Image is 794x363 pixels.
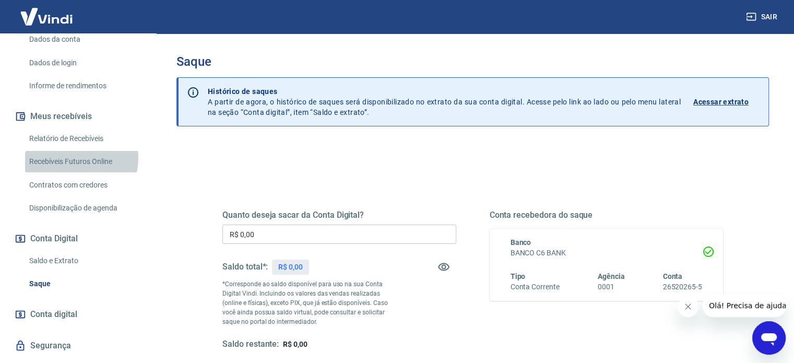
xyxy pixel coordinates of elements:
a: Disponibilização de agenda [25,197,144,219]
img: Vindi [13,1,80,32]
span: Agência [598,272,625,280]
button: Meus recebíveis [13,105,144,128]
span: Olá! Precisa de ajuda? [6,7,88,16]
a: Saque [25,273,144,295]
p: R$ 0,00 [278,262,303,273]
h5: Saldo restante: [222,339,279,350]
p: Acessar extrato [693,97,749,107]
iframe: Mensagem da empresa [703,294,786,317]
h5: Saldo total*: [222,262,268,272]
button: Sair [744,7,781,27]
h6: 0001 [598,282,625,292]
span: Banco [511,238,531,247]
a: Segurança [13,334,144,357]
a: Conta digital [13,303,144,326]
a: Recebíveis Futuros Online [25,151,144,172]
a: Acessar extrato [693,86,760,118]
iframe: Botão para abrir a janela de mensagens [752,321,786,355]
p: *Corresponde ao saldo disponível para uso na sua Conta Digital Vindi. Incluindo os valores das ve... [222,279,398,326]
h6: BANCO C6 BANK [511,248,703,259]
span: Conta [662,272,682,280]
iframe: Fechar mensagem [678,296,698,317]
button: Conta Digital [13,227,144,250]
a: Contratos com credores [25,174,144,196]
a: Relatório de Recebíveis [25,128,144,149]
a: Informe de rendimentos [25,75,144,97]
h6: Conta Corrente [511,282,560,292]
span: R$ 0,00 [283,340,307,348]
h6: 26520265-5 [662,282,702,292]
p: Histórico de saques [208,86,681,97]
a: Dados de login [25,52,144,74]
span: Conta digital [30,307,77,322]
span: Tipo [511,272,526,280]
a: Dados da conta [25,29,144,50]
p: A partir de agora, o histórico de saques será disponibilizado no extrato da sua conta digital. Ac... [208,86,681,118]
h5: Quanto deseja sacar da Conta Digital? [222,210,456,220]
a: Saldo e Extrato [25,250,144,272]
h5: Conta recebedora do saque [490,210,724,220]
h3: Saque [176,54,769,69]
